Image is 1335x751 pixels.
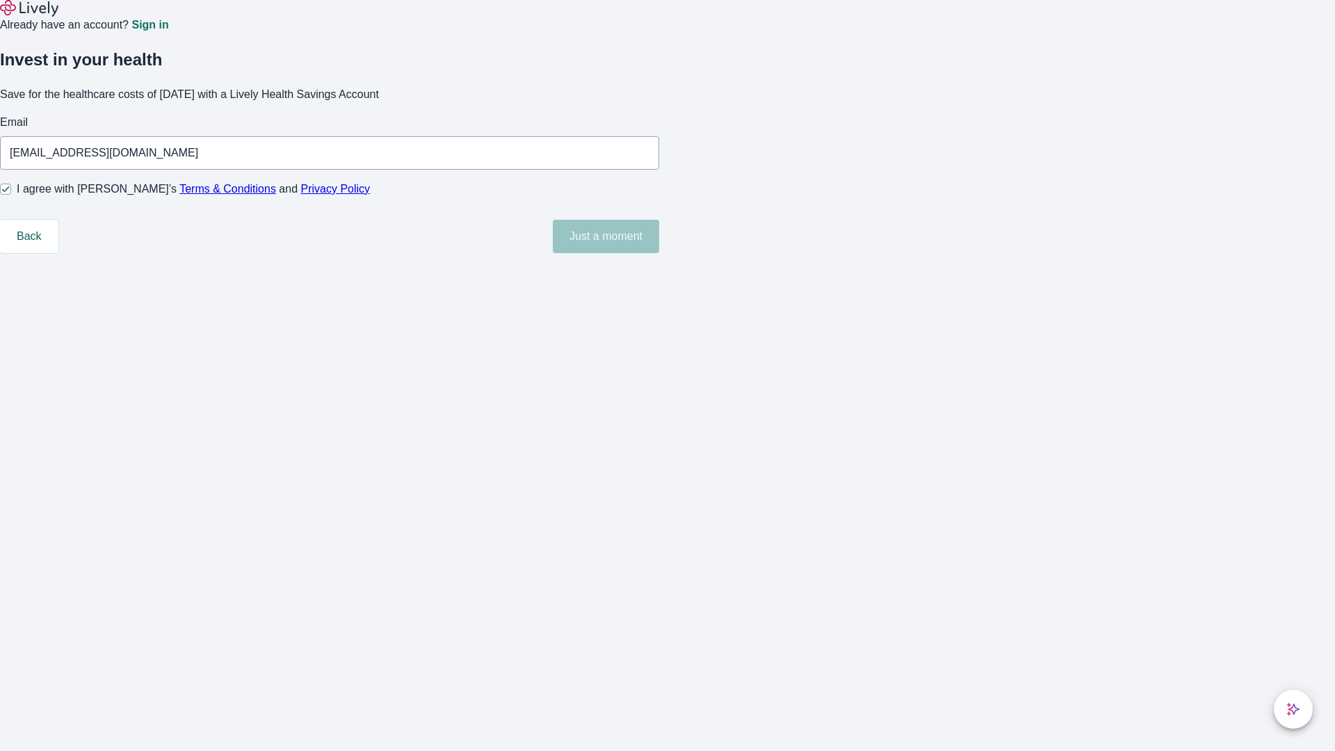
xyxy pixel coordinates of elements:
svg: Lively AI Assistant [1286,702,1300,716]
a: Sign in [131,19,168,31]
button: chat [1274,690,1313,729]
a: Terms & Conditions [179,183,276,195]
a: Privacy Policy [301,183,371,195]
span: I agree with [PERSON_NAME]’s and [17,181,370,197]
